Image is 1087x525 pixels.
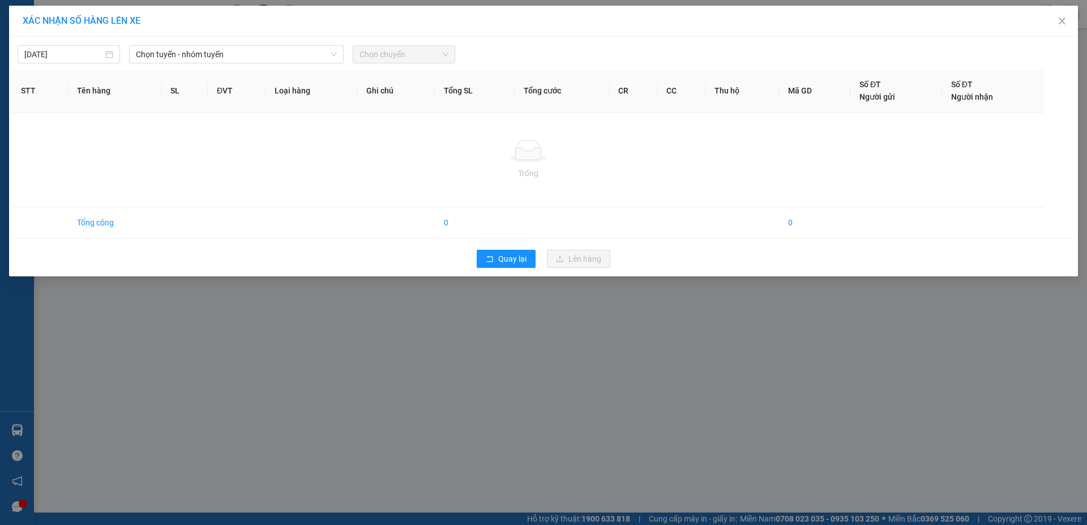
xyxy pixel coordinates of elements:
button: rollbackQuay lại [477,250,536,268]
button: Close [1046,6,1078,37]
td: 0 [779,207,850,238]
th: Loại hàng [266,69,357,113]
span: Người nhận [951,92,993,101]
span: Người gửi [859,92,895,101]
th: Mã GD [779,69,850,113]
th: Thu hộ [705,69,779,113]
th: CR [609,69,657,113]
th: Tổng SL [435,69,515,113]
span: Số ĐT [951,80,973,89]
span: down [331,51,337,58]
span: rollback [486,255,494,264]
div: Trống [21,167,1035,180]
span: Chọn chuyến [360,46,448,63]
th: Ghi chú [357,69,434,113]
th: ĐVT [208,69,266,113]
th: Tên hàng [68,69,161,113]
th: Tổng cước [515,69,609,113]
th: SL [161,69,208,113]
span: Quay lại [498,253,527,265]
td: 0 [435,207,515,238]
span: Chọn tuyến - nhóm tuyến [136,46,337,63]
th: CC [657,69,705,113]
span: close [1058,16,1067,25]
td: Tổng cộng [68,207,161,238]
th: STT [12,69,68,113]
button: uploadLên hàng [547,250,610,268]
span: XÁC NHẬN SỐ HÀNG LÊN XE [23,15,140,26]
span: Số ĐT [859,80,881,89]
input: 15/09/2025 [24,48,103,61]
